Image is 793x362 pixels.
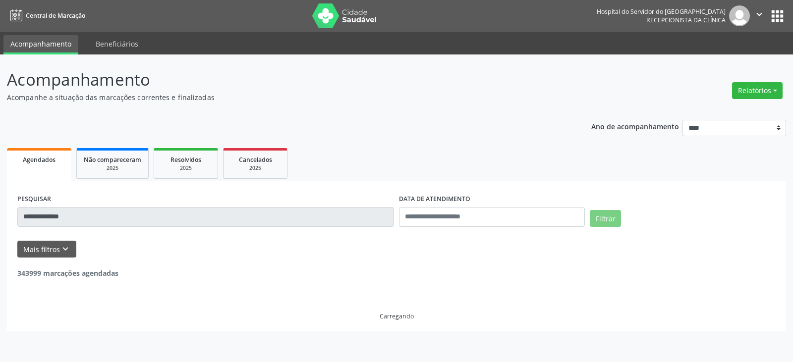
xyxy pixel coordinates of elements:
div: 2025 [84,164,141,172]
span: Central de Marcação [26,11,85,20]
span: Agendados [23,155,56,164]
a: Acompanhamento [3,35,78,54]
a: Central de Marcação [7,7,85,24]
button: apps [769,7,786,25]
p: Acompanhamento [7,67,552,92]
i: keyboard_arrow_down [60,244,71,255]
a: Beneficiários [89,35,145,52]
button:  [750,5,769,26]
button: Mais filtroskeyboard_arrow_down [17,241,76,258]
div: Hospital do Servidor do [GEOGRAPHIC_DATA] [597,7,726,16]
div: 2025 [161,164,211,172]
button: Filtrar [590,210,621,227]
div: Carregando [380,312,414,320]
strong: 343999 marcações agendadas [17,268,118,278]
div: 2025 [230,164,280,172]
label: PESQUISAR [17,192,51,207]
span: Cancelados [239,155,272,164]
p: Ano de acompanhamento [591,120,679,132]
img: img [729,5,750,26]
button: Relatórios [732,82,783,99]
i:  [754,9,765,20]
span: Resolvidos [170,155,201,164]
label: DATA DE ATENDIMENTO [399,192,470,207]
p: Acompanhe a situação das marcações correntes e finalizadas [7,92,552,103]
span: Recepcionista da clínica [646,16,726,24]
span: Não compareceram [84,155,141,164]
